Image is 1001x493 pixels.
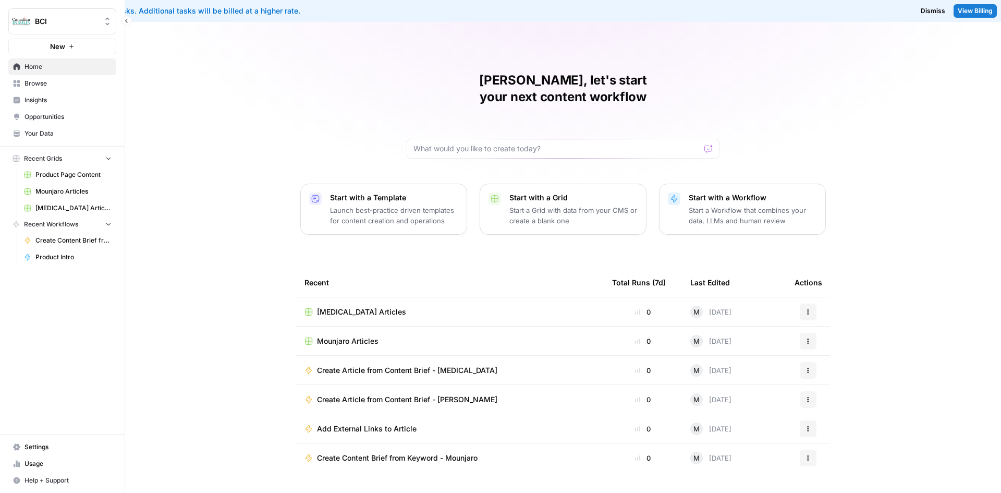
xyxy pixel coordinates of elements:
span: New [50,41,65,52]
span: Product Page Content [35,170,112,179]
a: Add External Links to Article [304,424,595,434]
span: Add External Links to Article [317,424,417,434]
p: Launch best-practice driven templates for content creation and operations [330,205,458,226]
span: M [693,394,700,405]
div: 0 [612,365,674,376]
span: Create Article from Content Brief - [PERSON_NAME] [317,394,497,405]
span: BCI [35,16,98,27]
div: [DATE] [690,452,731,464]
span: Dismiss [921,6,945,16]
span: Product Intro [35,252,112,262]
span: Help + Support [25,476,112,485]
div: 0 [612,394,674,405]
button: Recent Workflows [8,217,116,232]
a: Opportunities [8,109,116,125]
a: Create Content Brief from Keyword - Mounjaro [19,232,116,249]
span: Mounjaro Articles [317,336,379,346]
span: Usage [25,459,112,468]
p: Start a Workflow that combines your data, LLMs and human review [689,205,817,226]
span: Mounjaro Articles [35,187,112,196]
button: Dismiss [917,4,949,18]
span: [MEDICAL_DATA] Articles [35,203,112,213]
span: Create Content Brief from Keyword - Mounjaro [35,236,112,245]
a: [MEDICAL_DATA] Articles [19,200,116,217]
div: [DATE] [690,393,731,406]
span: Opportunities [25,112,112,122]
div: 0 [612,336,674,346]
div: Last Edited [690,268,730,297]
div: 0 [612,424,674,434]
span: Insights [25,95,112,105]
button: Recent Grids [8,151,116,166]
span: M [693,336,700,346]
a: Mounjaro Articles [19,183,116,200]
div: 0 [612,453,674,463]
a: View Billing [954,4,997,18]
a: Create Article from Content Brief - [PERSON_NAME] [304,394,595,405]
span: Settings [25,442,112,452]
a: Product Page Content [19,166,116,183]
span: M [693,453,700,463]
div: [DATE] [690,423,731,435]
div: Actions [795,268,822,297]
span: Recent Workflows [24,220,78,229]
button: Start with a TemplateLaunch best-practice driven templates for content creation and operations [300,184,467,235]
span: M [693,424,700,434]
a: Your Data [8,125,116,142]
button: Help + Support [8,472,116,489]
span: Create Article from Content Brief - [MEDICAL_DATA] [317,365,497,376]
p: Start with a Workflow [689,193,817,203]
div: Total Runs (7d) [612,268,666,297]
span: Home [25,62,112,71]
div: [DATE] [690,335,731,347]
p: Start with a Template [330,193,458,203]
a: Home [8,58,116,75]
a: Settings [8,439,116,455]
span: Recent Grids [24,154,62,163]
span: Browse [25,79,112,88]
a: Create Content Brief from Keyword - Mounjaro [304,453,595,463]
div: [DATE] [690,306,731,318]
div: You've used your included tasks. Additional tasks will be billed at a higher rate. [8,6,606,16]
button: Start with a WorkflowStart a Workflow that combines your data, LLMs and human review [659,184,826,235]
div: Recent [304,268,595,297]
h1: [PERSON_NAME], let's start your next content workflow [407,72,719,105]
a: Product Intro [19,249,116,266]
img: BCI Logo [12,12,31,31]
a: Browse [8,75,116,92]
input: What would you like to create today? [413,143,700,154]
a: Insights [8,92,116,109]
a: Mounjaro Articles [304,336,595,346]
a: Create Article from Content Brief - [MEDICAL_DATA] [304,365,595,376]
a: Usage [8,455,116,472]
button: New [8,39,116,54]
span: [MEDICAL_DATA] Articles [317,307,406,317]
button: Start with a GridStart a Grid with data from your CMS or create a blank one [480,184,646,235]
a: [MEDICAL_DATA] Articles [304,307,595,317]
span: M [693,307,700,317]
p: Start a Grid with data from your CMS or create a blank one [509,205,638,226]
span: Your Data [25,129,112,138]
span: M [693,365,700,376]
span: View Billing [958,6,993,16]
div: 0 [612,307,674,317]
div: [DATE] [690,364,731,377]
button: Workspace: BCI [8,8,116,34]
p: Start with a Grid [509,193,638,203]
span: Create Content Brief from Keyword - Mounjaro [317,453,478,463]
